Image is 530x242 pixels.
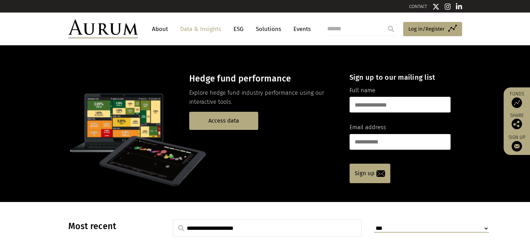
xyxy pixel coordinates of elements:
div: Share [507,113,527,129]
img: Sign up to our newsletter [512,141,522,151]
img: search.svg [178,225,184,231]
img: Share this post [512,119,522,129]
a: Sign up [507,134,527,151]
label: Full name [350,86,375,95]
img: Aurum [68,19,138,38]
a: Log in/Register [403,22,462,37]
label: Email address [350,123,386,132]
input: Submit [384,22,398,36]
h3: Hedge fund performance [189,73,337,84]
img: email-icon [376,170,385,177]
a: ESG [230,23,247,36]
a: CONTACT [409,4,427,9]
a: Solutions [252,23,285,36]
img: Access Funds [512,97,522,108]
img: Twitter icon [432,3,439,10]
h3: Most recent [68,221,155,232]
a: Sign up [350,164,390,183]
p: Explore hedge fund industry performance using our interactive tools. [189,88,337,107]
img: Instagram icon [445,3,451,10]
a: Events [290,23,311,36]
h4: Sign up to our mailing list [350,73,451,81]
a: Data & Insights [177,23,225,36]
a: About [148,23,171,36]
span: Log in/Register [408,25,445,33]
a: Access data [189,112,258,130]
img: Linkedin icon [456,3,462,10]
a: Funds [507,91,527,108]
